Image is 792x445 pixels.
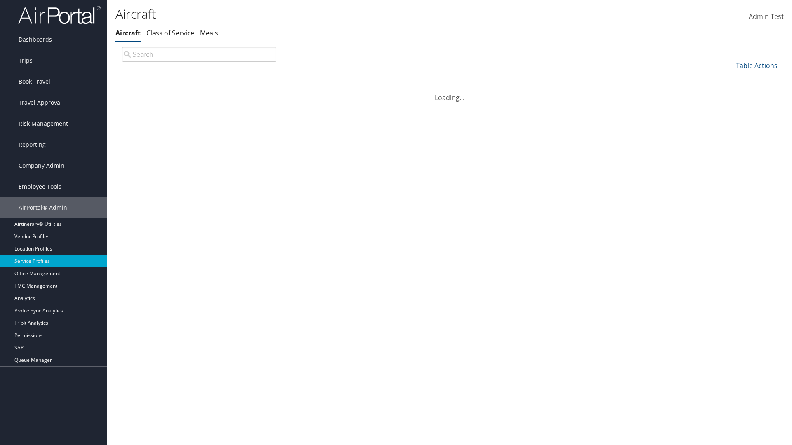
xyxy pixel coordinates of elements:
[19,176,61,197] span: Employee Tools
[19,155,64,176] span: Company Admin
[19,71,50,92] span: Book Travel
[19,197,67,218] span: AirPortal® Admin
[736,61,778,70] a: Table Actions
[18,5,101,25] img: airportal-logo.png
[19,50,33,71] span: Trips
[115,5,561,23] h1: Aircraft
[115,83,784,103] div: Loading...
[19,134,46,155] span: Reporting
[19,29,52,50] span: Dashboards
[19,113,68,134] span: Risk Management
[122,47,276,62] input: Search
[200,28,218,37] a: Meals
[19,92,62,113] span: Travel Approval
[146,28,194,37] a: Class of Service
[749,12,784,21] span: Admin Test
[115,28,141,37] a: Aircraft
[749,4,784,30] a: Admin Test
